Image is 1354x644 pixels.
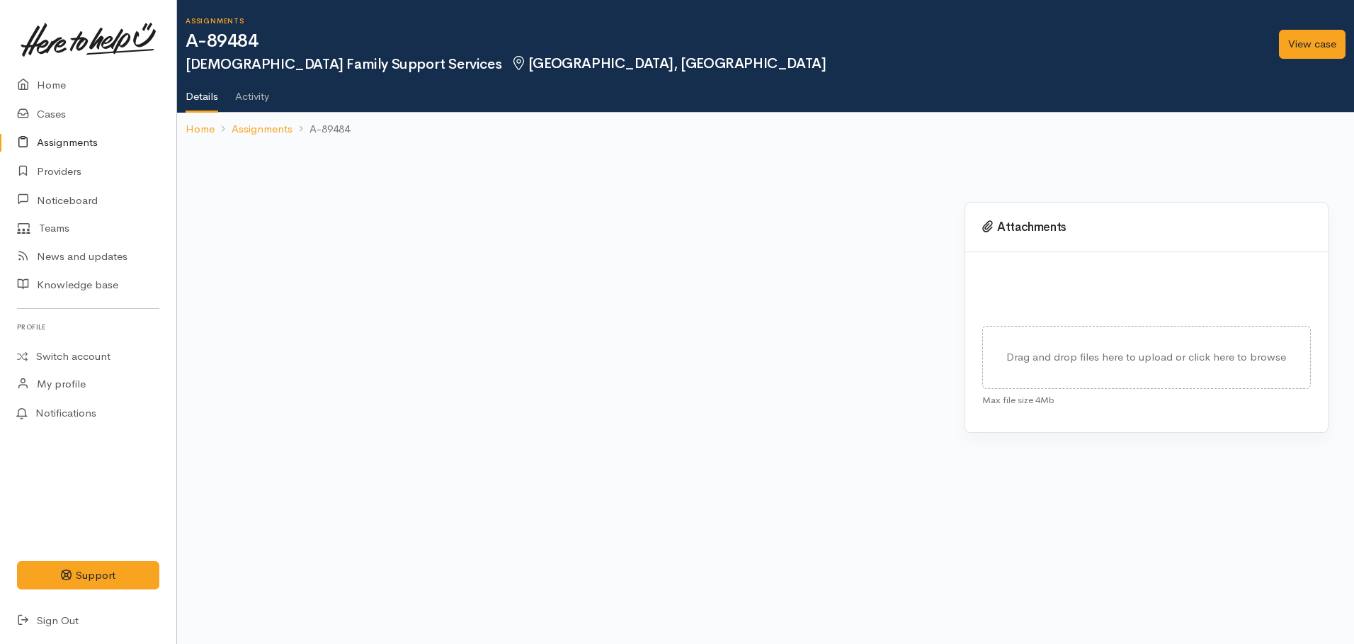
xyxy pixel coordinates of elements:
a: Details [186,72,218,113]
h3: Attachments [982,220,1311,235]
button: Support [17,561,159,590]
h1: A-89484 [186,31,1270,52]
h6: Assignments [186,17,1270,25]
span: [GEOGRAPHIC_DATA], [GEOGRAPHIC_DATA] [510,55,826,72]
li: A-89484 [292,121,350,137]
div: Max file size 4Mb [982,389,1311,407]
a: Activity [235,72,269,111]
span: Drag and drop files here to upload or click here to browse [1006,350,1286,363]
h6: Profile [17,317,159,337]
h2: [DEMOGRAPHIC_DATA] Family Support Services [186,56,1270,72]
a: View case [1279,30,1346,59]
a: Assignments [232,121,292,137]
nav: breadcrumb [177,113,1354,146]
a: Home [186,121,215,137]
